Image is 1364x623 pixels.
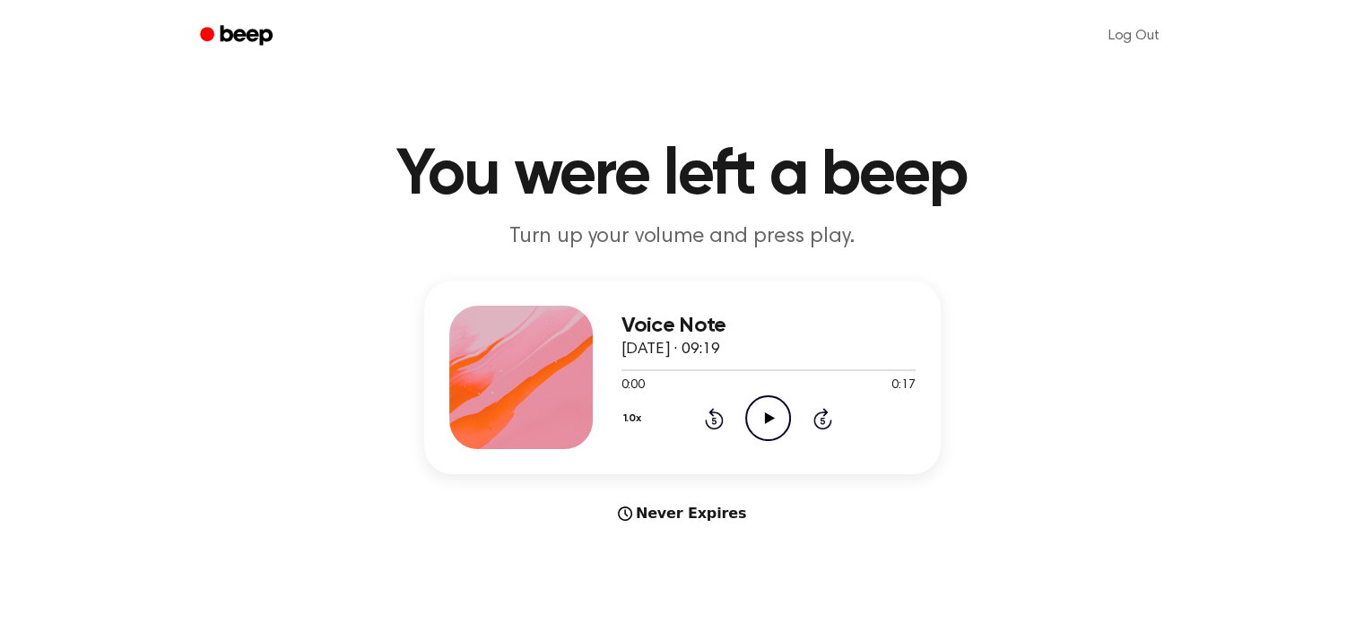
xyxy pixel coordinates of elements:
h3: Voice Note [621,314,916,338]
span: 0:00 [621,376,645,395]
a: Beep [187,19,289,54]
span: [DATE] · 09:19 [621,342,720,358]
div: Never Expires [424,503,941,524]
p: Turn up your volume and press play. [338,222,1027,252]
button: 1.0x [621,403,648,434]
h1: You were left a beep [223,143,1142,208]
a: Log Out [1090,14,1177,57]
span: 0:17 [891,376,915,395]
